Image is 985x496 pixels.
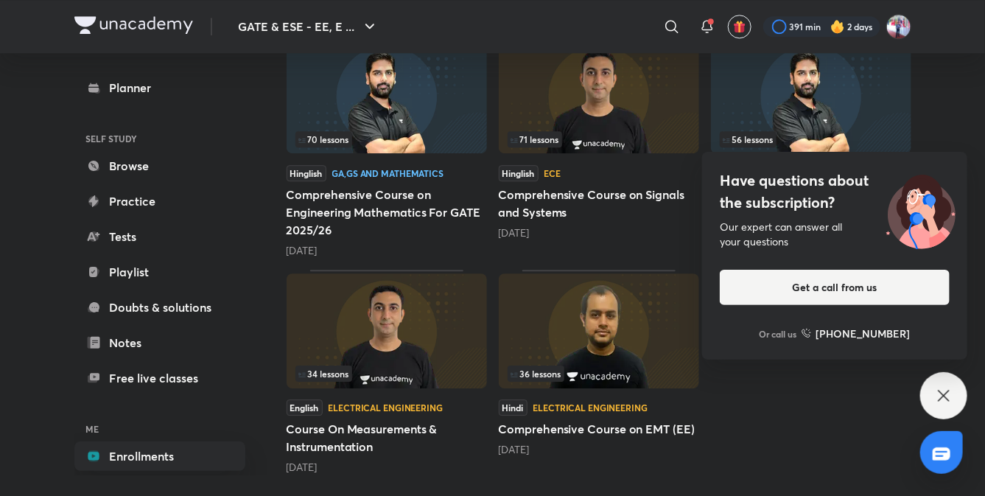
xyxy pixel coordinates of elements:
div: Comprehensive Course on General Aptitude for GATE & ESE 2025/26 [711,35,911,257]
img: Thumbnail [499,273,699,388]
div: 1 year ago [287,460,487,475]
div: GA,GS and Mathematics [332,169,444,178]
img: streak [830,19,845,34]
div: Electrical Engineering [533,403,648,412]
a: Notes [74,328,245,357]
div: infosection [295,131,478,147]
a: Enrollments [74,441,245,471]
button: GATE & ESE - EE, E ... [230,12,388,41]
a: Company Logo [74,16,193,38]
div: infocontainer [295,131,478,147]
h6: SELF STUDY [74,126,245,151]
span: Hindi [499,399,527,416]
span: 34 lessons [298,369,349,378]
span: English [287,399,323,416]
a: Playlist [74,257,245,287]
a: Practice [74,186,245,216]
div: infocontainer [720,131,902,147]
div: Comprehensive Course on Engineering Mathematics For GATE 2025/26 [287,35,487,257]
div: infosection [295,366,478,382]
div: infocontainer [508,366,690,382]
div: left [508,366,690,382]
a: [PHONE_NUMBER] [802,326,911,341]
div: Electrical Engineering [329,403,443,412]
a: Doubts & solutions [74,293,245,322]
div: 3 years ago [499,442,699,457]
div: 1 year ago [499,226,699,240]
div: infosection [508,366,690,382]
h5: Course On Measurements & Instrumentation [287,420,487,455]
a: Free live classes [74,363,245,393]
img: avatar [733,20,746,33]
button: avatar [728,15,751,38]
div: left [508,131,690,147]
a: Browse [74,151,245,181]
div: infosection [720,131,902,147]
div: infosection [508,131,690,147]
img: Thumbnail [287,273,487,388]
img: Thumbnail [711,38,911,153]
span: 56 lessons [723,135,774,144]
h5: Comprehensive Course on EMT (EE) [499,420,699,438]
div: Our expert can answer all your questions [720,220,950,249]
img: Thumbnail [287,38,487,153]
h5: Comprehensive Course on Signals and Systems [499,186,699,221]
div: left [295,366,478,382]
button: Get a call from us [720,270,950,305]
span: 36 lessons [511,369,561,378]
img: Pradeep Kumar [886,14,911,39]
img: ttu_illustration_new.svg [874,170,967,249]
div: left [295,131,478,147]
a: Planner [74,73,245,102]
span: Hinglish [287,165,326,181]
span: Hinglish [499,165,539,181]
p: Or call us [760,327,797,340]
div: infocontainer [508,131,690,147]
div: infocontainer [295,366,478,382]
img: Thumbnail [499,38,699,153]
h4: Have questions about the subscription? [720,170,950,214]
div: ECE [544,169,561,178]
h5: Comprehensive Course on Engineering Mathematics For GATE 2025/26 [287,186,487,239]
span: 70 lessons [298,135,349,144]
a: Tests [74,222,245,251]
div: Comprehensive Course on Signals and Systems [499,35,699,257]
span: 71 lessons [511,135,559,144]
div: 11 months ago [287,243,487,258]
div: left [720,131,902,147]
div: Comprehensive Course on EMT (EE) [499,270,699,475]
h6: [PHONE_NUMBER] [816,326,911,341]
div: Course On Measurements & Instrumentation [287,270,487,475]
img: Company Logo [74,16,193,34]
h6: ME [74,416,245,441]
